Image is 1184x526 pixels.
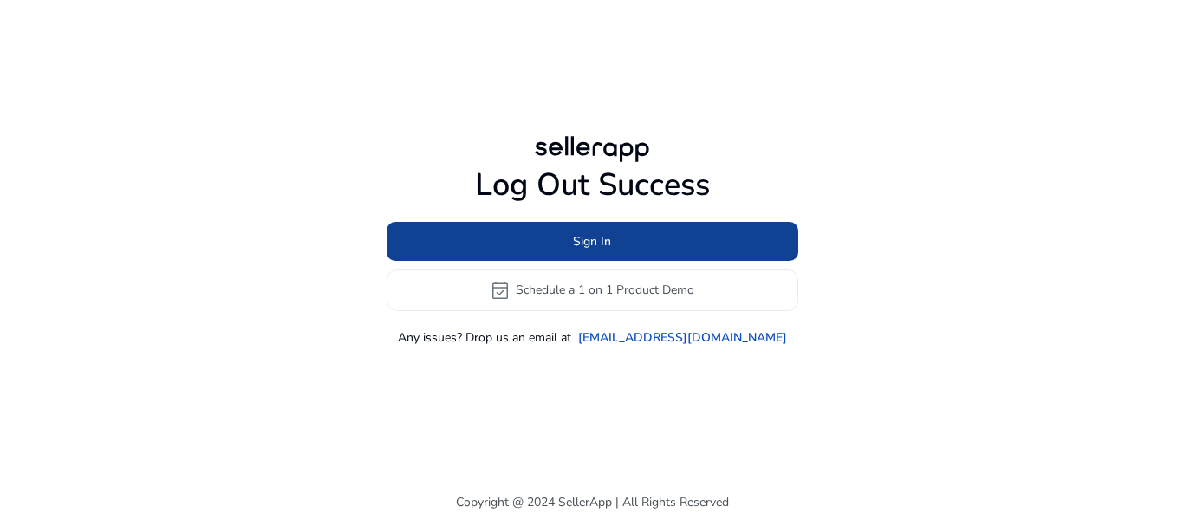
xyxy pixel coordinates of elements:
span: Sign In [573,232,611,250]
button: event_availableSchedule a 1 on 1 Product Demo [387,269,798,311]
p: Any issues? Drop us an email at [398,328,571,347]
h1: Log Out Success [387,166,798,204]
span: event_available [490,280,511,301]
a: [EMAIL_ADDRESS][DOMAIN_NAME] [578,328,787,347]
button: Sign In [387,222,798,261]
